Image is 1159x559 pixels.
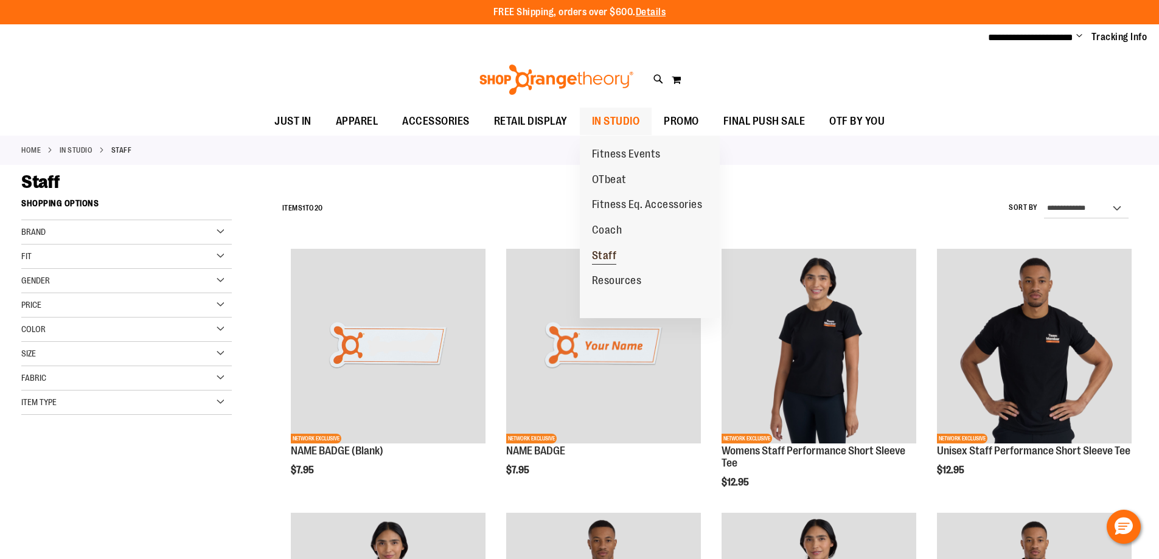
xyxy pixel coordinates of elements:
[580,136,720,318] ul: IN STUDIO
[390,108,482,136] a: ACCESSORIES
[580,268,654,294] a: Resources
[592,198,703,214] span: Fitness Eq. Accessories
[592,148,661,163] span: Fitness Events
[402,108,470,135] span: ACCESSORIES
[478,64,635,95] img: Shop Orangetheory
[21,276,50,285] span: Gender
[1091,30,1147,44] a: Tracking Info
[21,193,232,220] strong: Shopping Options
[21,172,60,192] span: Staff
[506,465,531,476] span: $7.95
[315,204,323,212] span: 20
[274,108,312,135] span: JUST IN
[291,249,486,443] img: NAME BADGE (Blank)
[493,5,666,19] p: FREE Shipping, orders over $600.
[592,274,642,290] span: Resources
[715,243,922,518] div: product
[21,349,36,358] span: Size
[652,108,711,136] a: PROMO
[937,249,1132,445] a: Unisex Staff Performance Short Sleeve TeeNETWORK EXCLUSIVE
[494,108,568,135] span: RETAIL DISPLAY
[580,218,635,243] a: Coach
[592,249,617,265] span: Staff
[1107,510,1141,544] button: Hello, have a question? Let’s chat.
[636,7,666,18] a: Details
[580,243,629,269] a: Staff
[722,249,916,445] a: Womens Staff Performance Short Sleeve TeeNETWORK EXCLUSIVE
[580,192,715,218] a: Fitness Eq. Accessories
[21,300,41,310] span: Price
[324,108,391,136] a: APPAREL
[336,108,378,135] span: APPAREL
[285,243,492,507] div: product
[60,145,93,156] a: IN STUDIO
[21,227,46,237] span: Brand
[21,324,46,334] span: Color
[937,249,1132,443] img: Unisex Staff Performance Short Sleeve Tee
[722,445,905,469] a: Womens Staff Performance Short Sleeve Tee
[722,249,916,443] img: Womens Staff Performance Short Sleeve Tee
[262,108,324,136] a: JUST IN
[21,373,46,383] span: Fabric
[21,145,41,156] a: Home
[291,465,316,476] span: $7.95
[937,465,966,476] span: $12.95
[711,108,818,136] a: FINAL PUSH SALE
[291,249,486,445] a: NAME BADGE (Blank)NETWORK EXCLUSIVE
[506,434,557,443] span: NETWORK EXCLUSIVE
[592,108,640,135] span: IN STUDIO
[111,145,132,156] strong: Staff
[291,434,341,443] span: NETWORK EXCLUSIVE
[723,108,806,135] span: FINAL PUSH SALE
[506,249,701,445] a: Product image for NAME BADGENETWORK EXCLUSIVE
[482,108,580,136] a: RETAIL DISPLAY
[931,243,1138,507] div: product
[291,445,383,457] a: NAME BADGE (Blank)
[21,251,32,261] span: Fit
[580,167,639,193] a: OTbeat
[21,397,57,407] span: Item Type
[1009,203,1038,213] label: Sort By
[506,445,565,457] a: NAME BADGE
[664,108,699,135] span: PROMO
[506,249,701,443] img: Product image for NAME BADGE
[937,434,987,443] span: NETWORK EXCLUSIVE
[817,108,897,136] a: OTF BY YOU
[722,434,772,443] span: NETWORK EXCLUSIVE
[722,477,751,488] span: $12.95
[580,108,652,135] a: IN STUDIO
[282,199,323,218] h2: Items to
[500,243,707,507] div: product
[302,204,305,212] span: 1
[937,445,1130,457] a: Unisex Staff Performance Short Sleeve Tee
[580,142,673,167] a: Fitness Events
[829,108,885,135] span: OTF BY YOU
[592,224,622,239] span: Coach
[592,173,627,189] span: OTbeat
[1076,31,1082,43] button: Account menu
